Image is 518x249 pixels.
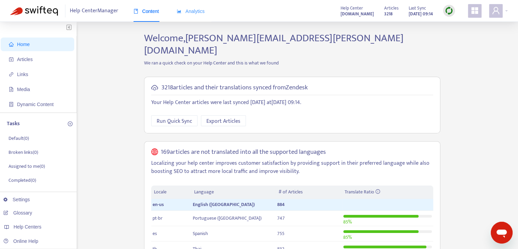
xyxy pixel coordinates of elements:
[161,148,326,156] h5: 169 articles are not translated into all the supported languages
[409,4,426,12] span: Last Sync
[276,186,342,199] th: # of Articles
[9,42,14,47] span: home
[9,163,45,170] p: Assigned to me ( 0 )
[345,188,430,196] div: Translate Ratio
[161,84,308,92] h5: 3218 articles and their translations synced from Zendesk
[153,214,162,222] span: pt-br
[134,9,138,14] span: book
[134,9,159,14] span: Content
[191,186,276,199] th: Language
[70,4,118,17] span: Help Center Manager
[68,121,73,126] span: plus-circle
[492,6,500,15] span: user
[9,72,14,77] span: link
[17,57,33,62] span: Articles
[9,102,14,107] span: container
[17,72,28,77] span: Links
[151,84,158,91] span: cloud-sync
[177,9,205,14] span: Analytics
[193,214,262,222] span: Portuguese ([GEOGRAPHIC_DATA])
[3,210,32,216] a: Glossary
[9,135,29,142] p: Default ( 0 )
[7,120,20,128] p: Tasks
[206,117,240,126] span: Export Articles
[9,57,14,62] span: account-book
[193,201,255,208] span: English ([GEOGRAPHIC_DATA])
[343,233,352,241] span: 85 %
[277,230,284,237] span: 755
[201,115,246,126] button: Export Articles
[14,224,42,230] span: Help Centers
[177,9,182,14] span: area-chart
[9,177,36,184] p: Completed ( 0 )
[193,230,208,237] span: Spanish
[471,6,479,15] span: appstore
[491,222,513,244] iframe: Botón para iniciar la ventana de mensajería
[10,6,58,16] img: Swifteq
[384,4,398,12] span: Articles
[144,30,404,59] span: Welcome, [PERSON_NAME][EMAIL_ADDRESS][PERSON_NAME][DOMAIN_NAME]
[341,10,374,18] a: [DOMAIN_NAME]
[277,201,285,208] span: 884
[9,191,30,198] p: All tasks ( 0 )
[151,115,198,126] button: Run Quick Sync
[139,59,445,67] p: We ran a quick check on your Help Center and this is what we found
[341,4,363,12] span: Help Center
[17,42,30,47] span: Home
[409,10,433,18] strong: [DATE] 09:14
[17,102,53,107] span: Dynamic Content
[151,99,433,107] p: Your Help Center articles were last synced [DATE] at [DATE] 09:14 .
[151,148,158,156] span: global
[9,87,14,92] span: file-image
[151,159,433,176] p: Localizing your help center improves customer satisfaction by providing support in their preferre...
[151,186,191,199] th: Locale
[277,214,285,222] span: 747
[9,149,38,156] p: Broken links ( 0 )
[153,230,157,237] span: es
[157,117,192,126] span: Run Quick Sync
[153,201,164,208] span: en-us
[343,218,352,226] span: 85 %
[384,10,393,18] strong: 3218
[17,87,30,92] span: Media
[3,238,38,244] a: Online Help
[445,6,453,15] img: sync.dc5367851b00ba804db3.png
[3,197,30,202] a: Settings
